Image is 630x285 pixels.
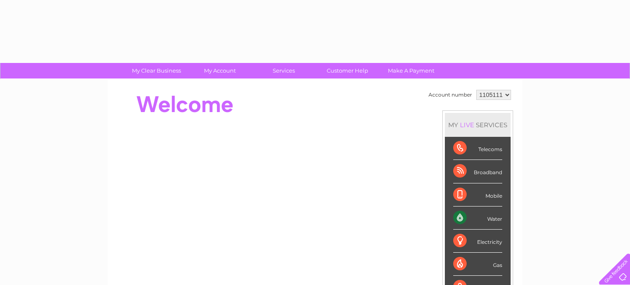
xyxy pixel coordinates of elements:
div: Gas [453,253,502,276]
div: MY SERVICES [445,113,511,137]
div: Broadband [453,160,502,183]
td: Account number [426,88,474,102]
a: Services [249,63,318,78]
div: Electricity [453,230,502,253]
div: LIVE [458,121,476,129]
div: Mobile [453,183,502,207]
a: My Clear Business [122,63,191,78]
a: Customer Help [313,63,382,78]
div: Telecoms [453,137,502,160]
a: Make A Payment [377,63,446,78]
div: Water [453,207,502,230]
a: My Account [186,63,255,78]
